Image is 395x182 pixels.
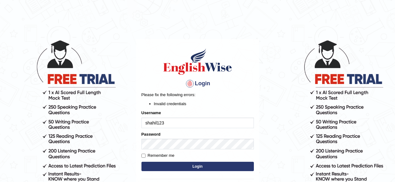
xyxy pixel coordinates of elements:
label: Password [141,131,160,137]
p: Please fix the following errors: [141,92,254,98]
input: Remember me [141,154,146,158]
img: Logo of English Wise sign in for intelligent practice with AI [162,48,233,76]
button: Login [141,162,254,171]
li: Invalid credentials [154,101,254,107]
label: Remember me [141,152,175,159]
label: Username [141,110,161,116]
h4: Login [141,79,254,89]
